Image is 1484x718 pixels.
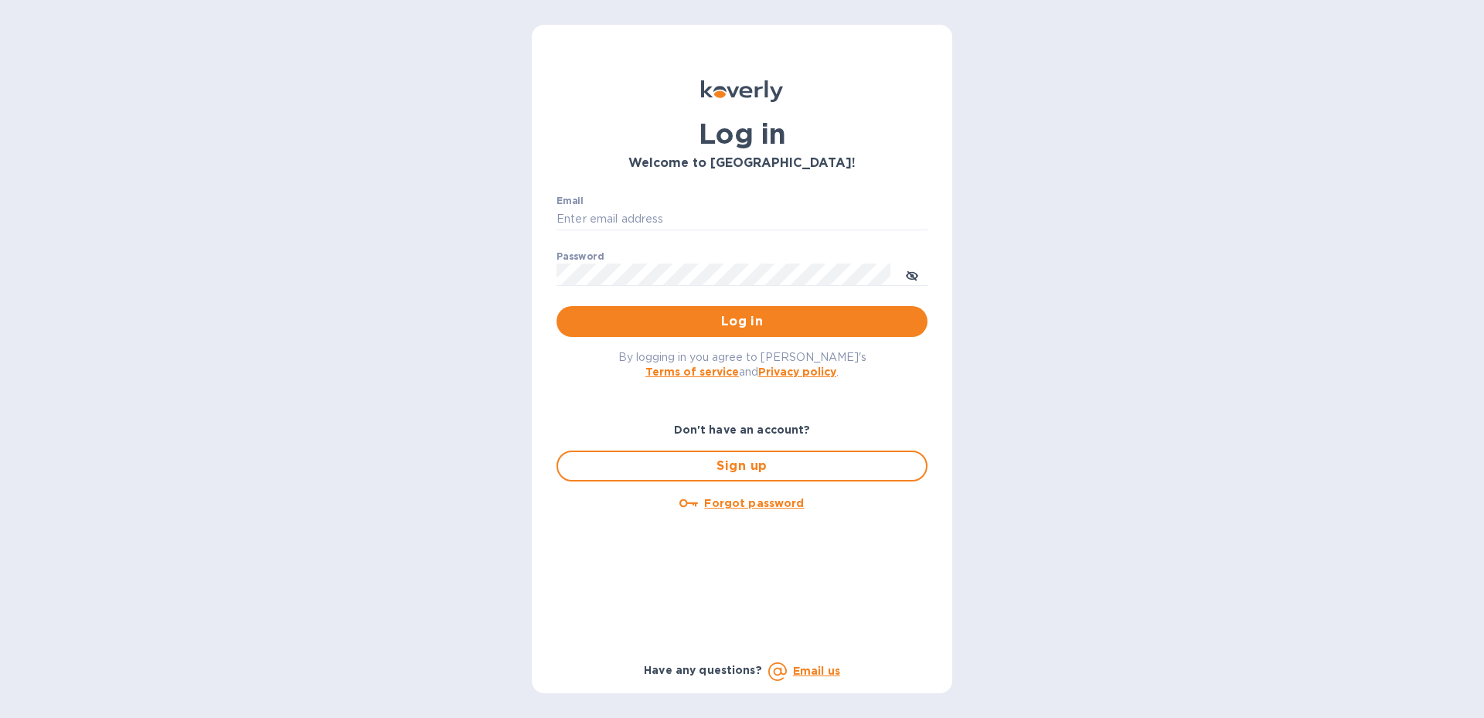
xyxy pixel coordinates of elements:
[674,424,811,436] b: Don't have an account?
[645,366,739,378] a: Terms of service
[897,259,927,290] button: toggle password visibility
[570,457,914,475] span: Sign up
[556,117,927,150] h1: Log in
[556,252,604,261] label: Password
[644,664,762,676] b: Have any questions?
[704,497,804,509] u: Forgot password
[701,80,783,102] img: Koverly
[556,196,584,206] label: Email
[758,366,836,378] a: Privacy policy
[556,208,927,231] input: Enter email address
[556,306,927,337] button: Log in
[556,451,927,482] button: Sign up
[793,665,840,677] a: Email us
[556,156,927,171] h3: Welcome to [GEOGRAPHIC_DATA]!
[618,351,866,378] span: By logging in you agree to [PERSON_NAME]'s and .
[569,312,915,331] span: Log in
